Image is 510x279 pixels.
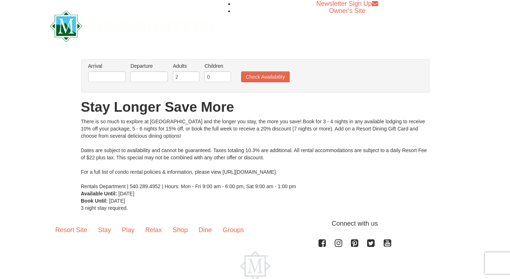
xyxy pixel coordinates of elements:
label: Arrival [88,62,126,70]
a: Play [117,219,140,241]
a: Resort Site [50,219,93,241]
a: Groups [217,219,249,241]
strong: Book Until: [81,198,108,204]
img: Massanutten Resort Logo [50,10,215,42]
label: Departure [130,62,168,70]
button: Check Availability [241,71,290,82]
p: Connect with us [50,219,460,229]
a: Stay [93,219,117,241]
a: Shop [167,219,193,241]
strong: Available Until: [81,191,117,196]
label: Children [204,62,231,70]
span: 3 night stay required. [81,205,128,211]
a: Massanutten Resort [50,17,215,34]
div: There is so much to explore at [GEOGRAPHIC_DATA] and the longer you stay, the more you save! Book... [81,118,429,190]
span: [DATE] [118,191,134,196]
label: Adults [173,62,199,70]
a: Dine [193,219,217,241]
span: [DATE] [109,198,125,204]
a: Owner's Site [329,7,365,14]
a: Relax [140,219,167,241]
h1: Stay Longer Save More [81,100,429,114]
